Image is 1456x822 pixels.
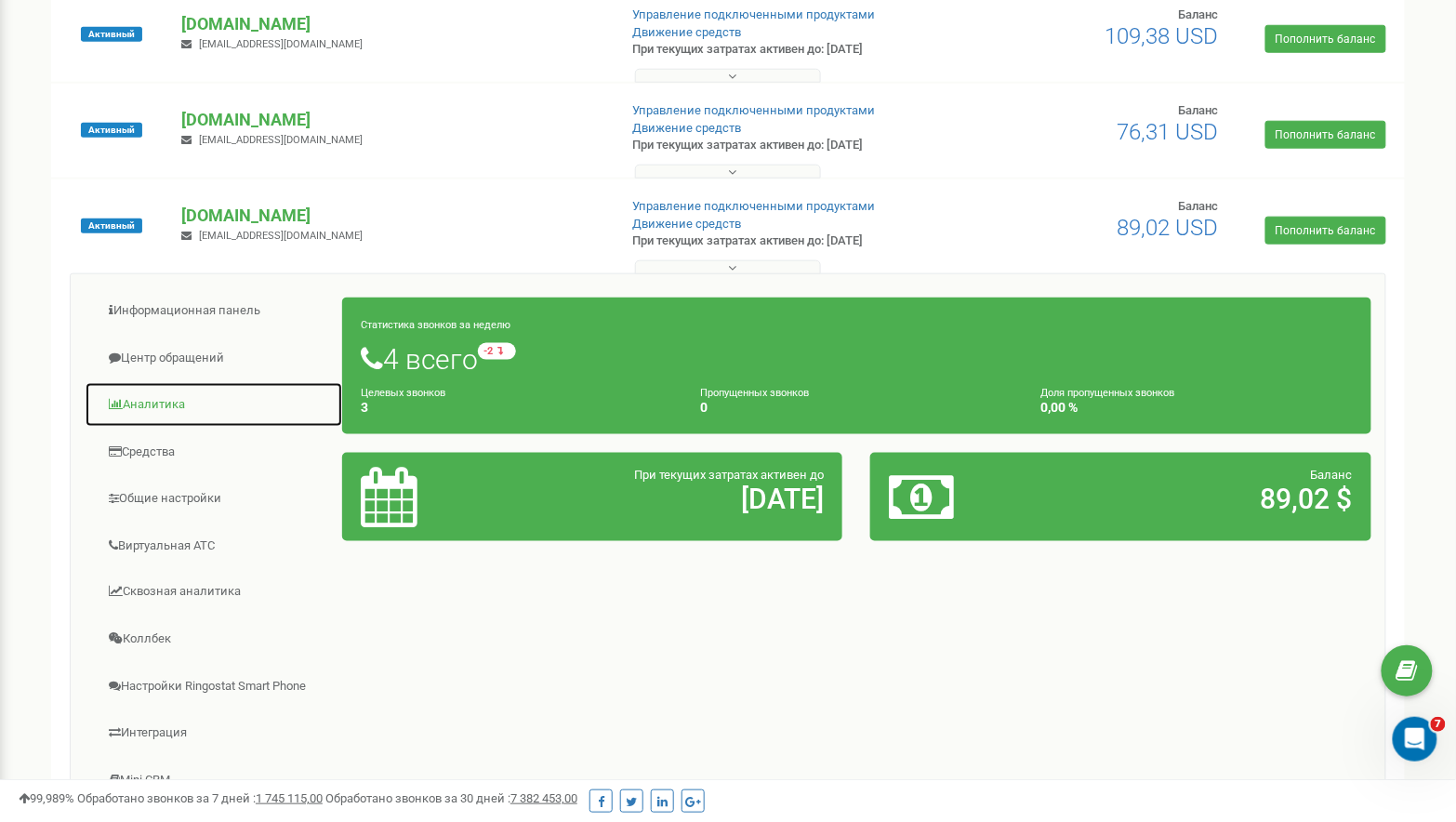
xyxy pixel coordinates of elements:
a: Сквозная аналитика [85,570,343,616]
a: Пополнить баланс [1265,217,1386,245]
span: [EMAIL_ADDRESS][DOMAIN_NAME] [200,134,364,146]
a: Пополнить баланс [1265,25,1386,53]
span: Активный [81,27,142,42]
a: Интеграция [85,711,343,757]
span: 7 [1431,717,1446,732]
a: Виртуальная АТС [85,524,343,569]
span: Баланс [1178,199,1218,213]
span: Активный [81,219,142,233]
a: Центр обращений [85,336,343,381]
h2: 89,02 $ [1053,484,1353,514]
a: Информационная панель [85,288,343,334]
p: При текущих затратах активен до: [DATE] [633,41,942,59]
small: Пропущенных звонков [701,387,810,399]
span: [EMAIL_ADDRESS][DOMAIN_NAME] [200,38,364,50]
a: Пополнить баланс [1265,121,1386,149]
h4: 0 [701,401,1013,415]
a: Коллбек [85,617,343,663]
a: Аналитика [85,382,343,428]
a: Управление подключенными продуктами [633,103,876,117]
small: -2 [478,343,516,360]
span: Баланс [1178,7,1218,21]
a: Настройки Ringostat Smart Phone [85,665,343,710]
a: Управление подключенными продуктами [633,199,876,213]
span: 99,989% [19,791,74,805]
span: Обработано звонков за 7 дней : [77,791,323,805]
a: Общие настройки [85,476,343,522]
p: При текущих затратах активен до: [DATE] [633,137,942,154]
a: Движение средств [633,217,742,231]
span: Активный [81,123,142,138]
span: Обработано звонков за 30 дней : [325,791,577,805]
p: [DOMAIN_NAME] [182,204,602,228]
a: Mini CRM [85,759,343,804]
span: 109,38 USD [1105,23,1218,49]
h4: 3 [361,401,673,415]
span: [EMAIL_ADDRESS][DOMAIN_NAME] [200,230,364,242]
u: 1 745 115,00 [256,791,323,805]
small: Доля пропущенных звонков [1040,387,1174,399]
a: Движение средств [633,121,742,135]
span: При текущих затратах активен до [634,468,824,482]
h4: 0,00 % [1040,401,1353,415]
span: 89,02 USD [1117,215,1218,241]
p: При текущих затратах активен до: [DATE] [633,232,942,250]
a: Управление подключенными продуктами [633,7,876,21]
p: [DOMAIN_NAME] [182,108,602,132]
small: Целевых звонков [361,387,445,399]
span: 76,31 USD [1117,119,1218,145]
a: Средства [85,430,343,475]
h2: [DATE] [524,484,824,514]
span: Баланс [1178,103,1218,117]
a: Движение средств [633,25,742,39]
p: [DOMAIN_NAME] [182,12,602,36]
span: Баланс [1311,468,1353,482]
small: Статистика звонков за неделю [361,319,510,331]
h1: 4 всего [361,343,1353,375]
iframe: Intercom live chat [1393,717,1437,762]
u: 7 382 453,00 [510,791,577,805]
